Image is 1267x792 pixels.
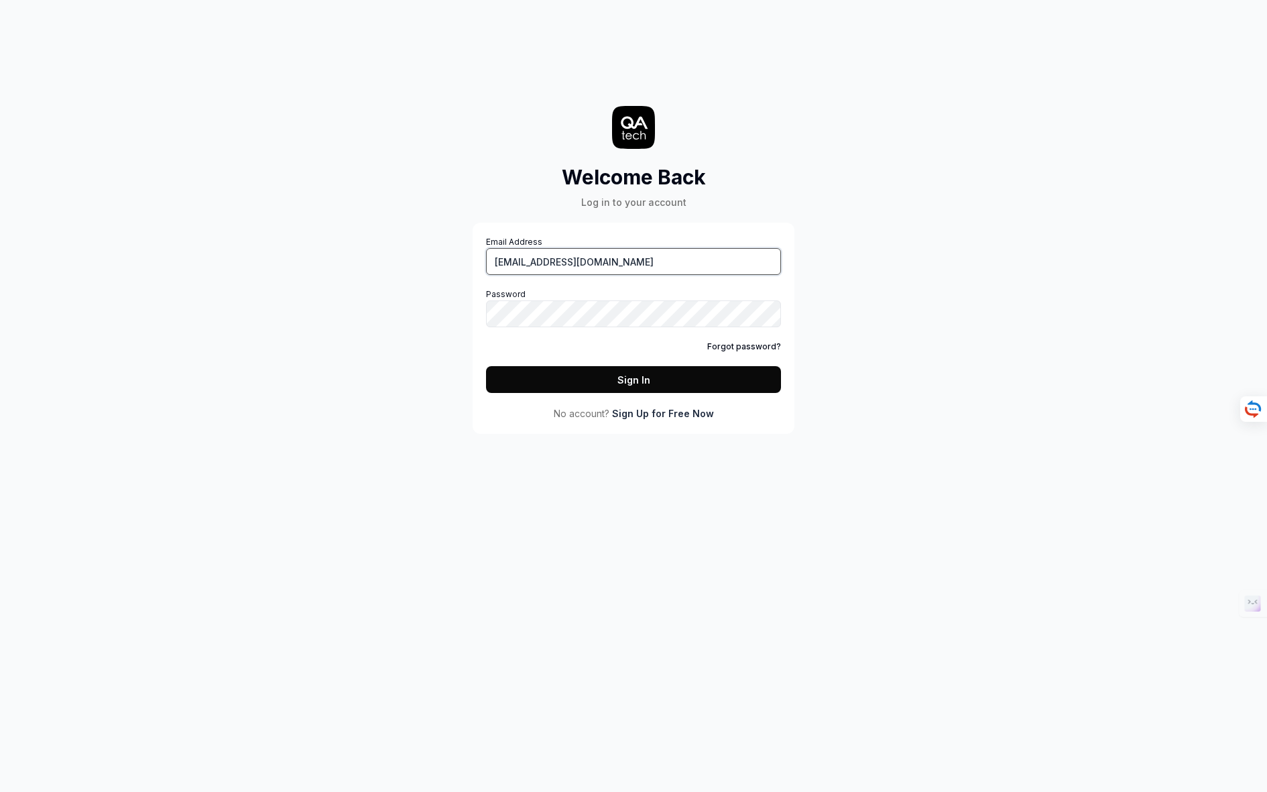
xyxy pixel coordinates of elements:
[612,406,714,420] a: Sign Up for Free Now
[486,236,781,275] label: Email Address
[554,406,609,420] span: No account?
[486,300,781,327] input: Password
[486,366,781,393] button: Sign In
[486,248,781,275] input: Email Address
[562,195,706,209] div: Log in to your account
[486,288,781,327] label: Password
[707,341,781,353] a: Forgot password?
[562,162,706,192] h2: Welcome Back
